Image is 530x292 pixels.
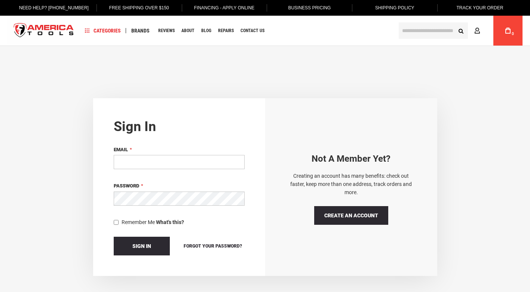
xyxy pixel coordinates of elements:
[286,172,417,197] p: Creating an account has many benefits: check out faster, keep more than one address, track orders...
[218,28,234,33] span: Repairs
[324,212,378,218] span: Create an Account
[85,28,121,33] span: Categories
[198,26,215,36] a: Blog
[128,26,153,36] a: Brands
[501,16,515,46] a: 0
[122,219,155,225] span: Remember Me
[114,147,128,152] span: Email
[454,24,468,38] button: Search
[114,119,156,134] strong: Sign in
[114,237,170,255] button: Sign In
[178,26,198,36] a: About
[158,28,175,33] span: Reviews
[181,242,245,250] a: Forgot Your Password?
[155,26,178,36] a: Reviews
[7,17,80,45] img: America Tools
[215,26,237,36] a: Repairs
[375,5,414,10] span: Shipping Policy
[181,28,194,33] span: About
[241,28,264,33] span: Contact Us
[114,183,139,189] span: Password
[312,153,390,164] strong: Not a Member yet?
[184,243,242,249] span: Forgot Your Password?
[131,28,150,33] span: Brands
[82,26,124,36] a: Categories
[512,32,514,36] span: 0
[314,206,388,225] a: Create an Account
[237,26,268,36] a: Contact Us
[7,17,80,45] a: store logo
[201,28,211,33] span: Blog
[156,219,184,225] strong: What's this?
[132,243,151,249] span: Sign In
